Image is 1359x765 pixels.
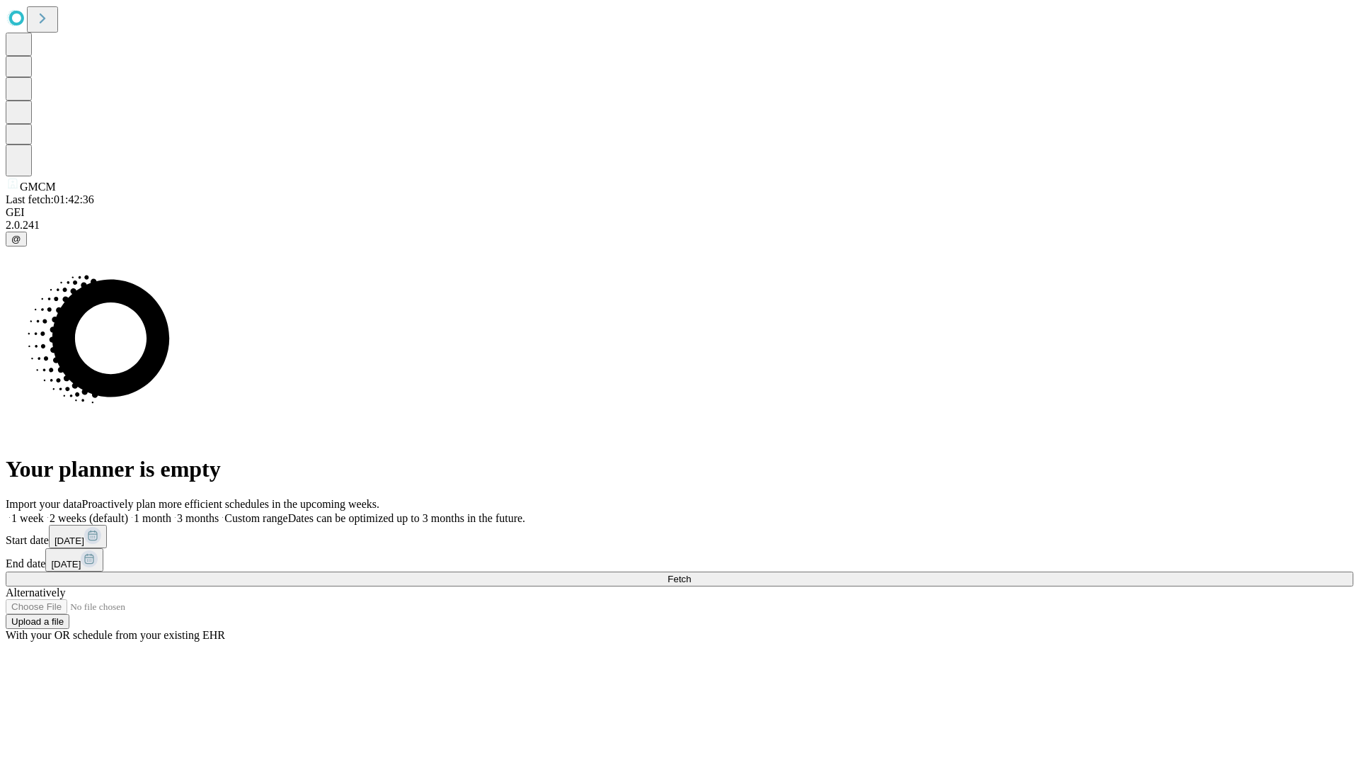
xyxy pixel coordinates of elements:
[6,193,94,205] span: Last fetch: 01:42:36
[82,498,379,510] span: Proactively plan more efficient schedules in the upcoming weeks.
[55,535,84,546] span: [DATE]
[6,572,1353,586] button: Fetch
[6,498,82,510] span: Import your data
[667,574,691,584] span: Fetch
[49,525,107,548] button: [DATE]
[6,206,1353,219] div: GEI
[6,456,1353,482] h1: Your planner is empty
[6,629,225,641] span: With your OR schedule from your existing EHR
[6,232,27,246] button: @
[51,559,81,569] span: [DATE]
[288,512,525,524] span: Dates can be optimized up to 3 months in the future.
[6,548,1353,572] div: End date
[177,512,219,524] span: 3 months
[11,512,44,524] span: 1 week
[6,219,1353,232] div: 2.0.241
[11,234,21,244] span: @
[6,525,1353,548] div: Start date
[6,614,69,629] button: Upload a file
[224,512,287,524] span: Custom range
[134,512,171,524] span: 1 month
[45,548,103,572] button: [DATE]
[20,181,56,193] span: GMCM
[50,512,128,524] span: 2 weeks (default)
[6,586,65,599] span: Alternatively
